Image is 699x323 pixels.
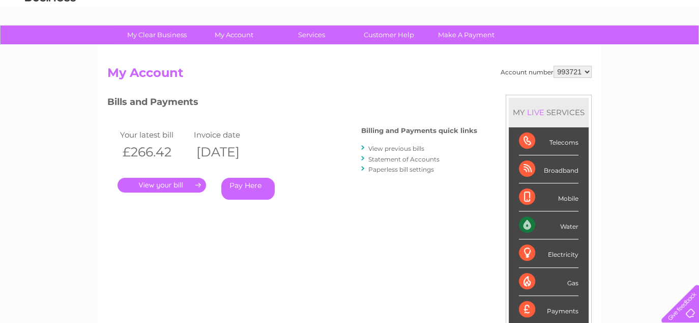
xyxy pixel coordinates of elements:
[118,128,191,142] td: Your latest bill
[507,5,577,18] a: 0333 014 3131
[368,166,434,173] a: Paperless bill settings
[545,43,568,51] a: Energy
[118,142,191,163] th: £266.42
[520,43,539,51] a: Water
[665,43,689,51] a: Log out
[191,128,265,142] td: Invoice date
[610,43,625,51] a: Blog
[361,127,477,134] h4: Billing and Payments quick links
[118,178,206,193] a: .
[107,66,592,85] h2: My Account
[519,127,578,155] div: Telecoms
[24,26,76,58] img: logo.png
[574,43,604,51] a: Telecoms
[107,95,477,113] h3: Bills and Payments
[519,183,578,211] div: Mobile
[270,25,354,44] a: Services
[525,107,546,117] div: LIVE
[501,66,592,78] div: Account number
[110,6,591,49] div: Clear Business is a trading name of Verastar Limited (registered in [GEOGRAPHIC_DATA] No. 3667643...
[519,239,578,267] div: Electricity
[191,142,265,163] th: [DATE]
[509,98,589,127] div: MY SERVICES
[424,25,508,44] a: Make A Payment
[221,178,275,200] a: Pay Here
[368,145,424,152] a: View previous bills
[519,268,578,296] div: Gas
[115,25,199,44] a: My Clear Business
[347,25,431,44] a: Customer Help
[519,155,578,183] div: Broadband
[519,211,578,239] div: Water
[192,25,276,44] a: My Account
[368,155,440,163] a: Statement of Accounts
[631,43,656,51] a: Contact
